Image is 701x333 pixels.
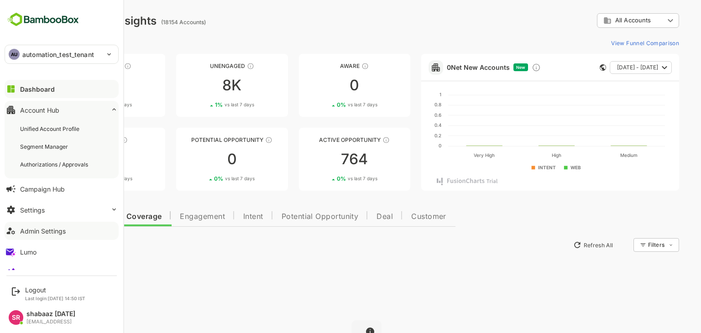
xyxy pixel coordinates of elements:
[5,101,119,119] button: Account Hub
[571,16,633,25] div: All Accounts
[193,101,222,108] span: vs last 7 days
[211,213,231,220] span: Intent
[316,175,345,182] span: vs last 7 days
[70,101,100,108] span: vs last 7 days
[5,45,118,63] div: AUautomation_test_tenant
[60,175,100,182] div: 0 %
[588,152,606,158] text: Medium
[442,152,463,158] text: Very High
[565,12,647,30] div: All Accounts
[585,62,626,73] span: [DATE] - [DATE]
[71,175,100,182] span: vs last 7 days
[26,310,75,318] div: shabaaz [DATE]
[5,264,119,282] button: Zippy Jobs
[305,101,345,108] div: 0 %
[22,54,133,117] a: UnreachedThese accounts have not been engaged with for a defined time period10K1%vs last 7 days
[345,213,361,220] span: Deal
[267,128,378,191] a: Active OpportunityThese accounts have open opportunities which might be at any of the Sales Stage...
[20,227,66,235] div: Admin Settings
[20,161,90,168] div: Authorizations / Approvals
[305,175,345,182] div: 0 %
[20,206,45,214] div: Settings
[408,92,409,97] text: 1
[215,62,222,70] div: These accounts have not shown enough engagement and need nurturing
[9,49,20,60] div: AU
[22,50,94,59] p: automation_test_tenant
[20,143,70,151] div: Segment Manager
[520,152,529,158] text: High
[330,62,337,70] div: These accounts have just entered the buying cycle and need further nurturing
[22,78,133,93] div: 10K
[233,136,241,144] div: These accounts are MQAs and can be passed on to Inside Sales
[5,222,119,240] button: Admin Settings
[144,62,256,69] div: Unengaged
[22,237,89,253] button: New Insights
[267,62,378,69] div: Aware
[583,17,619,24] span: All Accounts
[20,106,59,114] div: Account Hub
[183,101,222,108] div: 1 %
[144,152,256,166] div: 0
[148,213,193,220] span: Engagement
[575,36,647,50] button: View Funnel Comparison
[144,78,256,93] div: 8K
[20,185,65,193] div: Campaign Hub
[25,296,85,301] p: Last login: [DATE] 14:50 IST
[61,101,100,108] div: 1 %
[25,286,85,294] div: Logout
[144,128,256,191] a: Potential OpportunityThese accounts are MQAs and can be passed on to Inside Sales00%vs last 7 days
[22,152,133,166] div: 0
[22,128,133,191] a: EngagedThese accounts are warm, further nurturing would qualify them to MQAs00%vs last 7 days
[31,213,130,220] span: Data Quality and Coverage
[182,175,223,182] div: 0 %
[616,241,633,248] div: Filters
[92,62,99,70] div: These accounts have not been engaged with for a defined time period
[578,61,640,74] button: [DATE] - [DATE]
[5,243,119,261] button: Lumo
[20,85,55,93] div: Dashboard
[379,213,414,220] span: Customer
[22,62,133,69] div: Unreached
[89,136,96,144] div: These accounts are warm, further nurturing would qualify them to MQAs
[26,319,75,325] div: [EMAIL_ADDRESS]
[5,180,119,198] button: Campaign Hub
[403,112,409,118] text: 0.6
[484,65,493,70] span: New
[5,11,82,28] img: BambooboxFullLogoMark.5f36c76dfaba33ec1ec1367b70bb1252.svg
[350,136,358,144] div: These accounts have open opportunities which might be at any of the Sales Stages
[415,63,478,71] a: 0Net New Accounts
[193,175,223,182] span: vs last 7 days
[20,248,37,256] div: Lumo
[407,143,409,148] text: 0
[615,237,647,253] div: Filters
[144,54,256,117] a: UnengagedThese accounts have not shown enough engagement and need nurturing8K1%vs last 7 days
[5,80,119,98] button: Dashboard
[22,14,125,27] div: Dashboard Insights
[250,213,327,220] span: Potential Opportunity
[267,54,378,117] a: AwareThese accounts have just entered the buying cycle and need further nurturing00%vs last 7 days
[267,152,378,166] div: 764
[403,133,409,138] text: 0.2
[267,78,378,93] div: 0
[20,125,81,133] div: Unified Account Profile
[403,102,409,107] text: 0.8
[20,269,54,277] div: Zippy Jobs
[129,19,177,26] ag: (18154 Accounts)
[403,122,409,128] text: 0.4
[22,136,133,143] div: Engaged
[144,136,256,143] div: Potential Opportunity
[316,101,345,108] span: vs last 7 days
[568,64,574,71] div: This card does not support filter and segments
[9,310,23,325] div: SR
[500,63,509,72] div: Discover new ICP-fit accounts showing engagement — via intent surges, anonymous website visits, L...
[267,136,378,143] div: Active Opportunity
[537,238,585,252] button: Refresh All
[5,201,119,219] button: Settings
